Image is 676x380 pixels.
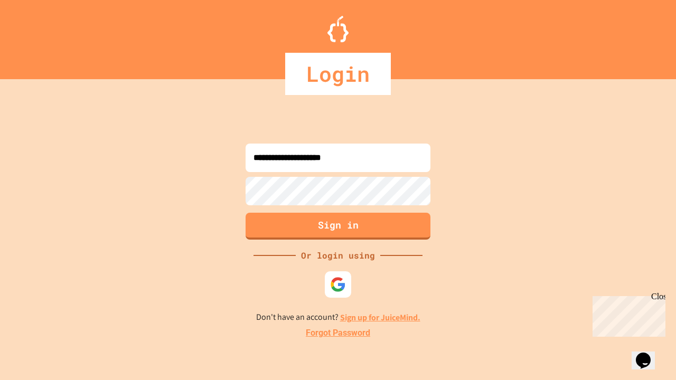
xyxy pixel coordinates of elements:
p: Don't have an account? [256,311,420,324]
img: google-icon.svg [330,277,346,292]
button: Sign in [246,213,430,240]
a: Sign up for JuiceMind. [340,312,420,323]
iframe: chat widget [632,338,665,369]
img: Logo.svg [327,16,349,42]
a: Forgot Password [306,327,370,339]
div: Chat with us now!Close [4,4,73,67]
iframe: chat widget [588,292,665,337]
div: Or login using [296,249,380,262]
div: Login [285,53,391,95]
